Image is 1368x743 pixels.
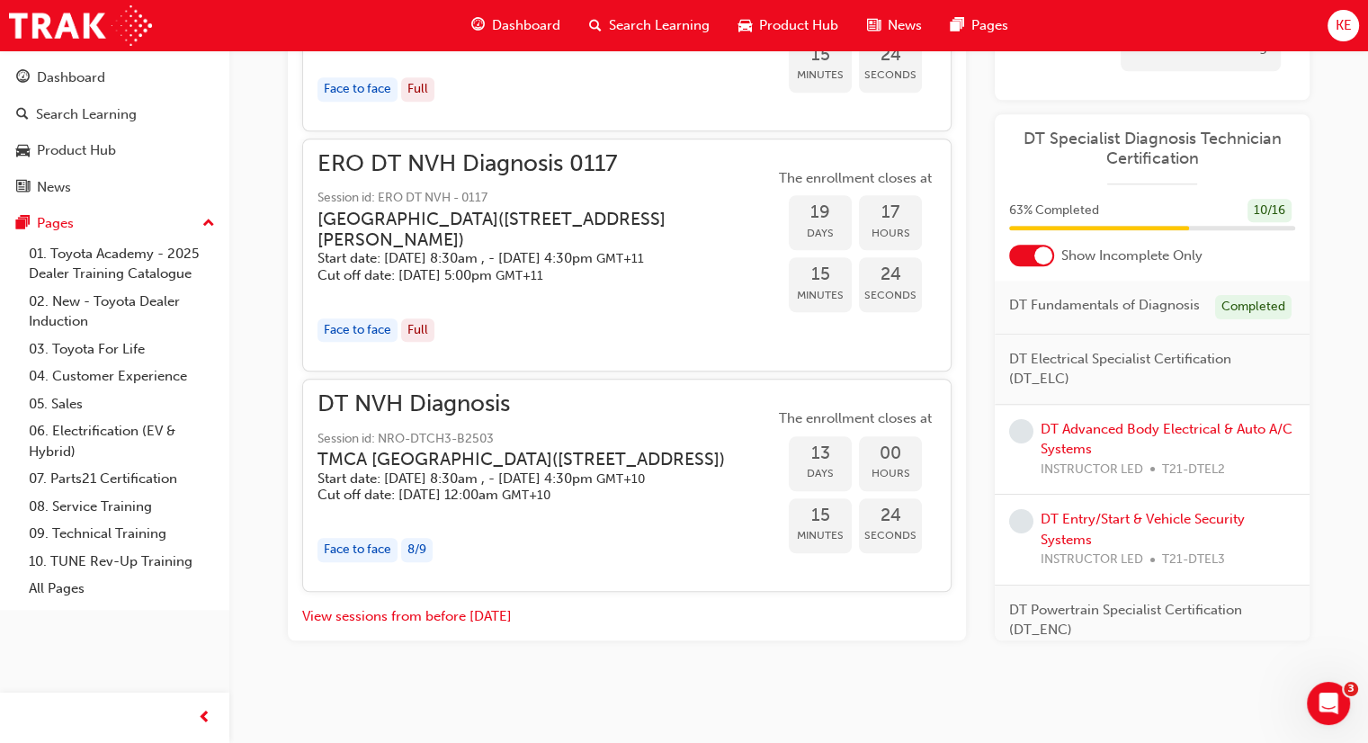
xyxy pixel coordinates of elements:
div: Product Hub [37,140,116,161]
span: The enrollment closes at [774,168,936,189]
span: 00 [859,443,922,464]
span: search-icon [16,107,29,123]
b: Have your say on Toyota Academy Training and Be Rewarded! [37,159,295,192]
div: To support ongoing improvements to our training programs, we're inviting dealer staff to complete... [37,202,323,309]
span: Hours [859,463,922,484]
span: Pages [971,15,1008,36]
button: KE [1328,10,1359,41]
span: up-icon [202,212,215,236]
div: 👉 [37,379,323,397]
span: Minutes [789,525,852,546]
span: search-icon [589,14,602,37]
div: Face to face [317,538,398,562]
span: Session id: NRO-DTCH3-B2503 [317,429,754,450]
a: news-iconNews [853,7,936,44]
span: car-icon [16,143,30,159]
div: Thanks for your time! 😊 [37,406,323,424]
span: ERO DT NVH Diagnosis 0117 [317,154,774,175]
p: Active over [DATE] [87,22,196,40]
span: 24 [859,45,922,66]
span: News [888,15,922,36]
span: Minutes [789,65,852,85]
button: Pages [7,207,222,240]
span: Dashboard [492,15,560,36]
button: DashboardSearch LearningProduct HubNews [7,58,222,207]
a: 03. Toyota For Life [22,336,222,363]
span: Training [80,95,126,109]
div: 10 / 16 [1247,199,1292,223]
a: News [7,171,222,204]
button: DT NVH DiagnosisSession id: NRO-DTCH3-B2503TMCA [GEOGRAPHIC_DATA]([STREET_ADDRESS])Start date: [D... [317,394,936,576]
a: All Pages [22,575,222,603]
span: Product Hub [759,15,838,36]
span: Australian Eastern Daylight Time GMT+11 [596,251,644,266]
span: 15 [789,264,852,285]
a: 04. Customer Experience [22,363,222,390]
h3: TMCA [GEOGRAPHIC_DATA] ( [STREET_ADDRESS] ) [317,449,725,470]
span: Session id: ERO DT NVH - 0117 [317,188,774,209]
span: 13 [789,443,852,464]
a: pages-iconPages [936,7,1023,44]
span: guage-icon [471,14,485,37]
button: View sessions from before [DATE] [302,606,512,627]
span: news-icon [16,180,30,196]
span: car-icon [738,14,752,37]
span: 24 [859,506,922,526]
span: Days [789,223,852,244]
div: Search Learning [36,104,137,125]
span: learningRecordVerb_NONE-icon [1009,419,1033,443]
span: Australian Eastern Standard Time GMT+10 [502,488,550,503]
div: Profile image for Training [37,88,66,117]
a: guage-iconDashboard [457,7,575,44]
span: DT Powertrain Specialist Certification (DT_ENC) [1009,600,1281,640]
div: Completed [1215,295,1292,319]
span: Days [789,463,852,484]
a: 02. New - Toyota Dealer Induction [22,288,222,336]
a: DT Entry/Start & Vehicle Security Systems [1041,511,1245,548]
span: Australian Eastern Daylight Time GMT+11 [496,268,543,283]
a: 07. Parts21 Certification [22,465,222,493]
span: KE [1335,15,1351,36]
span: Hours [859,223,922,244]
a: Search Learning [7,98,222,131]
span: 3 [1344,682,1358,696]
span: T21-DTEL2 [1162,460,1225,480]
a: Trak [9,5,152,46]
span: DT Electrical Specialist Certification (DT_ELC) [1009,349,1281,389]
span: 15 [789,45,852,66]
h5: Start date: [DATE] 8:30am , - [DATE] 4:30pm [317,250,746,267]
h5: Start date: [DATE] 8:30am , - [DATE] 4:30pm [317,470,725,488]
span: Seconds [859,285,922,306]
h3: [GEOGRAPHIC_DATA] ( [STREET_ADDRESS][PERSON_NAME] ) [317,209,746,251]
span: 24 [859,264,922,285]
span: 19 [789,202,852,223]
h1: Training [87,9,145,22]
span: Minutes [789,285,852,306]
div: Dashboard [37,67,105,88]
button: go back [12,7,46,41]
span: Australian Eastern Standard Time GMT+10 [596,471,645,487]
h5: Cut off date: [DATE] 5:00pm [317,267,746,284]
span: Search Learning [609,15,710,36]
span: Seconds [859,65,922,85]
div: Close [316,7,348,40]
a: DT Specialist Diagnosis Technician Certification [1009,129,1295,169]
span: pages-icon [16,216,30,232]
a: 01. Toyota Academy - 2025 Dealer Training Catalogue [22,240,222,288]
div: Pages [37,213,74,234]
span: INSTRUCTOR LED [1041,550,1143,570]
a: car-iconProduct Hub [724,7,853,44]
a: Take The Survey [52,380,156,394]
span: 15 [789,506,852,526]
span: INSTRUCTOR LED [1041,460,1143,480]
span: DT NVH Diagnosis [317,394,754,415]
span: prev-icon [198,707,211,730]
div: Training says… [14,66,345,623]
iframe: Intercom live chat [1307,682,1350,725]
span: 63 % Completed [1009,201,1099,221]
div: Hi [PERSON_NAME], [37,131,323,149]
div: Face to face [317,77,398,102]
span: The enrollment closes at [774,408,936,429]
